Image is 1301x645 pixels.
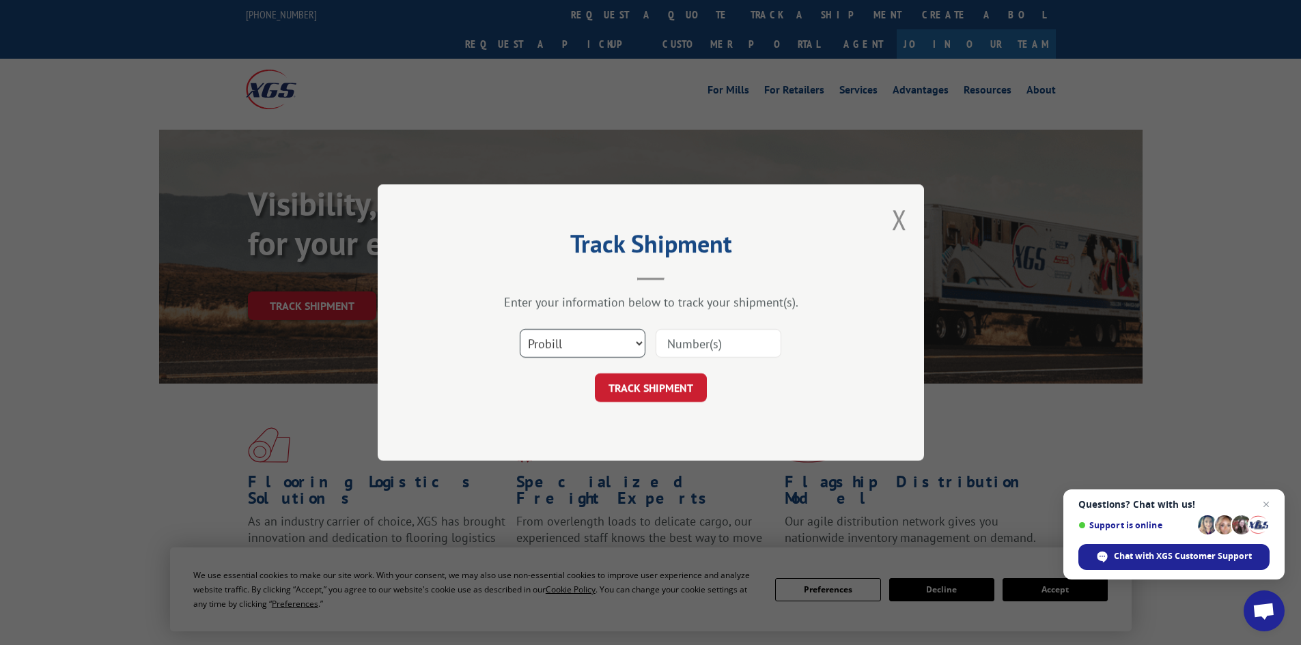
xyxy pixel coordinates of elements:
[1078,499,1270,510] span: Questions? Chat with us!
[1078,520,1193,530] span: Support is online
[1078,544,1270,570] div: Chat with XGS Customer Support
[1114,550,1252,562] span: Chat with XGS Customer Support
[595,373,707,402] button: TRACK SHIPMENT
[892,201,907,238] button: Close modal
[656,329,781,358] input: Number(s)
[446,234,856,260] h2: Track Shipment
[1258,496,1274,513] span: Close chat
[446,294,856,310] div: Enter your information below to track your shipment(s).
[1244,590,1285,631] div: Open chat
